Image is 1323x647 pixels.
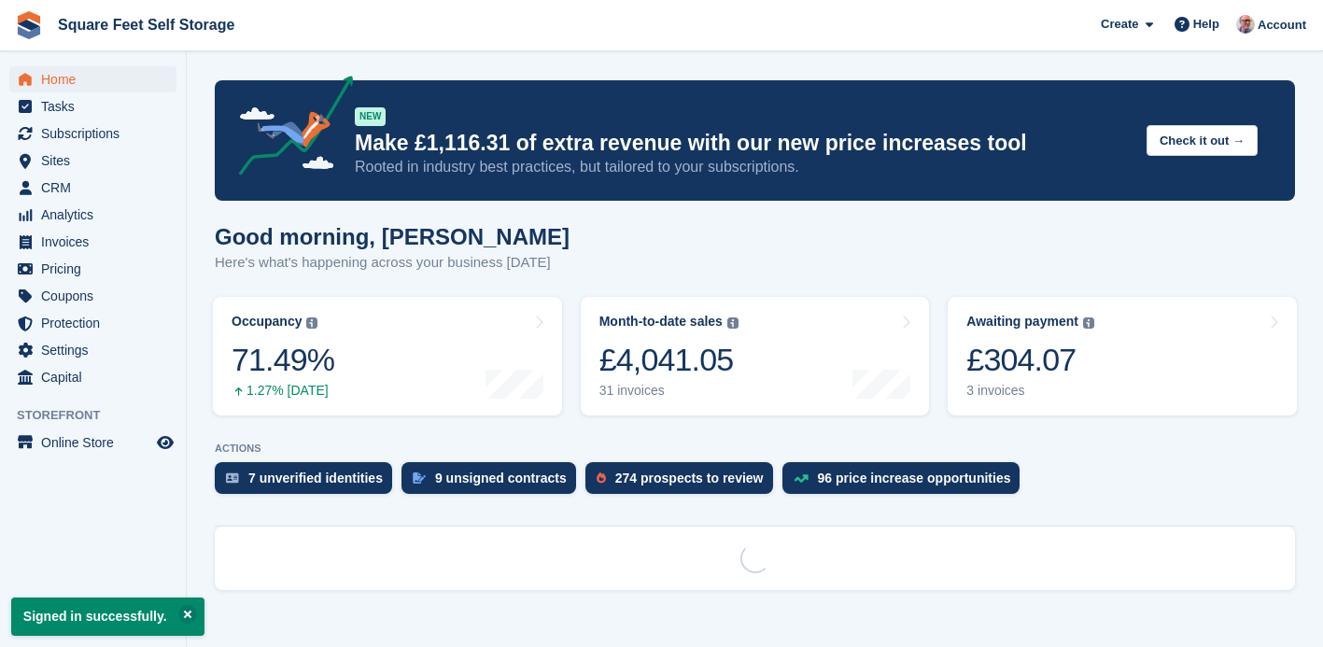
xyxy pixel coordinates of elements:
[11,598,204,636] p: Signed in successfully.
[355,107,386,126] div: NEW
[41,429,153,456] span: Online Store
[232,314,302,330] div: Occupancy
[9,202,176,228] a: menu
[154,431,176,454] a: Preview store
[9,256,176,282] a: menu
[41,120,153,147] span: Subscriptions
[50,9,242,40] a: Square Feet Self Storage
[782,462,1030,503] a: 96 price increase opportunities
[599,383,739,399] div: 31 invoices
[215,462,401,503] a: 7 unverified identities
[599,341,739,379] div: £4,041.05
[41,148,153,174] span: Sites
[41,256,153,282] span: Pricing
[215,224,570,249] h1: Good morning, [PERSON_NAME]
[223,76,354,182] img: price-adjustments-announcement-icon-8257ccfd72463d97f412b2fc003d46551f7dbcb40ab6d574587a9cd5c0d94...
[41,229,153,255] span: Invoices
[232,341,334,379] div: 71.49%
[41,175,153,201] span: CRM
[1236,15,1255,34] img: David Greer
[615,471,764,485] div: 274 prospects to review
[9,229,176,255] a: menu
[41,202,153,228] span: Analytics
[9,364,176,390] a: menu
[1147,125,1258,156] button: Check it out →
[413,472,426,484] img: contract_signature_icon-13c848040528278c33f63329250d36e43548de30e8caae1d1a13099fd9432cc5.svg
[1193,15,1219,34] span: Help
[355,130,1132,157] p: Make £1,116.31 of extra revenue with our new price increases tool
[41,310,153,336] span: Protection
[1258,16,1306,35] span: Account
[599,314,723,330] div: Month-to-date sales
[597,472,606,484] img: prospect-51fa495bee0391a8d652442698ab0144808aea92771e9ea1ae160a38d050c398.svg
[41,337,153,363] span: Settings
[355,157,1132,177] p: Rooted in industry best practices, but tailored to your subscriptions.
[9,429,176,456] a: menu
[41,93,153,120] span: Tasks
[966,314,1078,330] div: Awaiting payment
[948,297,1297,415] a: Awaiting payment £304.07 3 invoices
[435,471,567,485] div: 9 unsigned contracts
[401,462,585,503] a: 9 unsigned contracts
[213,297,562,415] a: Occupancy 71.49% 1.27% [DATE]
[41,66,153,92] span: Home
[9,148,176,174] a: menu
[9,120,176,147] a: menu
[581,297,930,415] a: Month-to-date sales £4,041.05 31 invoices
[585,462,782,503] a: 274 prospects to review
[1083,317,1094,329] img: icon-info-grey-7440780725fd019a000dd9b08b2336e03edf1995a4989e88bcd33f0948082b44.svg
[215,443,1295,455] p: ACTIONS
[41,283,153,309] span: Coupons
[232,383,334,399] div: 1.27% [DATE]
[306,317,317,329] img: icon-info-grey-7440780725fd019a000dd9b08b2336e03edf1995a4989e88bcd33f0948082b44.svg
[966,341,1094,379] div: £304.07
[41,364,153,390] span: Capital
[818,471,1011,485] div: 96 price increase opportunities
[9,175,176,201] a: menu
[794,474,809,483] img: price_increase_opportunities-93ffe204e8149a01c8c9dc8f82e8f89637d9d84a8eef4429ea346261dce0b2c0.svg
[9,66,176,92] a: menu
[17,406,186,425] span: Storefront
[215,252,570,274] p: Here's what's happening across your business [DATE]
[1101,15,1138,34] span: Create
[15,11,43,39] img: stora-icon-8386f47178a22dfd0bd8f6a31ec36ba5ce8667c1dd55bd0f319d3a0aa187defe.svg
[9,337,176,363] a: menu
[727,317,739,329] img: icon-info-grey-7440780725fd019a000dd9b08b2336e03edf1995a4989e88bcd33f0948082b44.svg
[9,310,176,336] a: menu
[248,471,383,485] div: 7 unverified identities
[966,383,1094,399] div: 3 invoices
[226,472,239,484] img: verify_identity-adf6edd0f0f0b5bbfe63781bf79b02c33cf7c696d77639b501bdc392416b5a36.svg
[9,283,176,309] a: menu
[9,93,176,120] a: menu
